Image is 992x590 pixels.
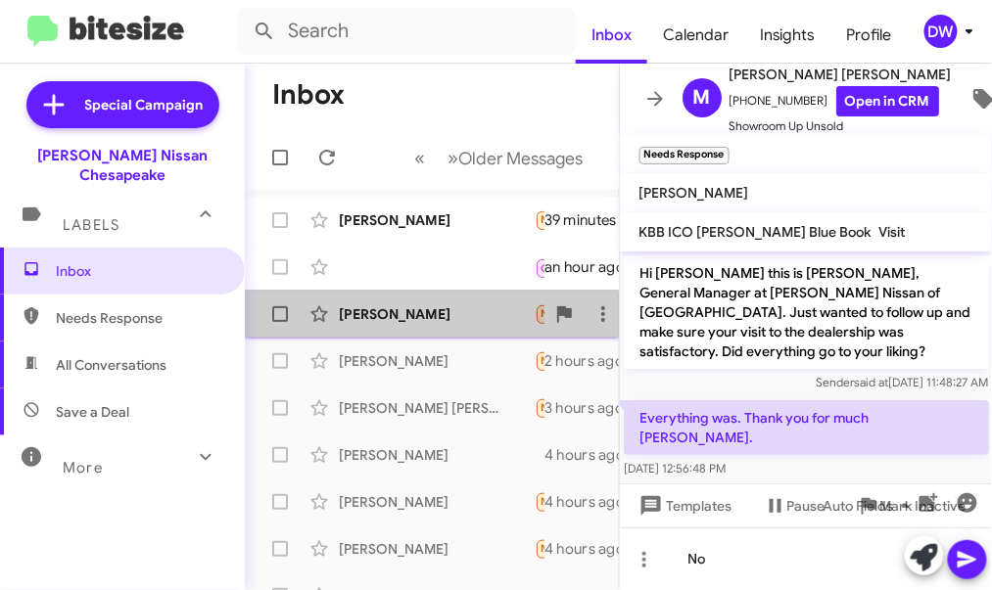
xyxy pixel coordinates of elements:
[544,445,640,465] div: 4 hours ago
[730,63,952,86] span: [PERSON_NAME] [PERSON_NAME]
[535,349,544,372] div: My experience was very good. Will do.
[542,495,625,508] span: Needs Response
[339,398,535,418] div: [PERSON_NAME] [PERSON_NAME]
[237,8,576,55] input: Search
[339,539,535,559] div: [PERSON_NAME]
[744,7,831,64] a: Insights
[624,461,726,476] span: [DATE] 12:56:48 PM
[748,488,841,523] button: Pause
[26,81,219,128] a: Special Campaign
[924,15,958,48] div: DW
[824,488,918,523] span: Auto Fields
[544,492,640,512] div: 4 hours ago
[535,396,544,419] div: Everything was. Thank you for much [PERSON_NAME].
[403,138,438,178] button: Previous
[542,307,625,320] span: Needs Response
[339,492,535,512] div: [PERSON_NAME]
[693,82,711,113] span: M
[272,79,345,111] h1: Inbox
[879,223,906,241] span: Visit
[831,7,908,64] a: Profile
[449,146,459,170] span: »
[908,15,970,48] button: DW
[56,308,222,328] span: Needs Response
[535,537,544,560] div: Hello [PERSON_NAME], thank you for reaching out to me. I do have the outlander..... unfortunately...
[636,488,732,523] span: Templates
[404,138,595,178] nav: Page navigation example
[339,304,535,324] div: [PERSON_NAME]
[730,86,952,116] span: [PHONE_NUMBER]
[535,208,544,231] div: No I didn't get a call back couldn't get back no one hit me up call was putting down a 1000 for m...
[576,7,647,64] a: Inbox
[544,351,639,371] div: 2 hours ago
[63,459,103,477] span: More
[415,146,426,170] span: «
[620,488,748,523] button: Templates
[542,262,592,275] span: Call Them
[535,302,544,325] div: Who is this
[624,400,989,455] p: Everything was. Thank you for much [PERSON_NAME].
[85,95,204,114] span: Special Campaign
[544,210,662,230] div: 39 minutes ago
[808,488,933,523] button: Auto Fields
[647,7,744,64] a: Calendar
[639,184,749,202] span: [PERSON_NAME]
[339,351,535,371] div: [PERSON_NAME]
[639,223,872,241] span: KBB ICO [PERSON_NAME] Blue Book
[56,355,166,375] span: All Conversations
[836,86,939,116] a: Open in CRM
[544,398,639,418] div: 3 hours ago
[544,257,640,277] div: an hour ago
[535,254,544,279] div: Inbound Call
[459,148,584,169] span: Older Messages
[339,445,535,465] div: [PERSON_NAME]
[730,116,952,136] span: Showroom Up Unsold
[816,375,988,389] span: Sender [DATE] 11:48:27 AM
[535,490,544,513] div: Yes every thing was a 10. Thank you.
[63,216,119,234] span: Labels
[535,445,544,465] div: No problem at all thank you for the feedback
[56,261,222,281] span: Inbox
[542,401,625,414] span: Needs Response
[437,138,595,178] button: Next
[542,542,625,555] span: Needs Response
[339,210,535,230] div: [PERSON_NAME]
[854,375,888,389] span: said at
[544,539,640,559] div: 4 hours ago
[56,402,129,422] span: Save a Deal
[542,213,625,226] span: Needs Response
[639,147,730,164] small: Needs Response
[624,255,989,369] p: Hi [PERSON_NAME] this is [PERSON_NAME], General Manager at [PERSON_NAME] Nissan of [GEOGRAPHIC_DA...
[542,354,625,367] span: Needs Response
